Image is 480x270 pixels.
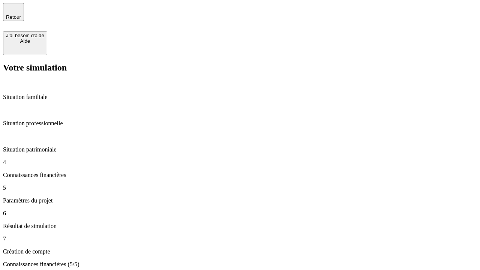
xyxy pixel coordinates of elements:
button: J’ai besoin d'aideAide [3,31,47,55]
p: 5 [3,184,477,191]
p: Situation professionnelle [3,120,477,127]
p: Résultat de simulation [3,223,477,229]
p: Création de compte [3,248,477,255]
iframe: Intercom live chat [454,244,472,262]
span: Retour [6,14,21,20]
p: 6 [3,210,477,217]
p: Situation patrimoniale [3,146,477,153]
div: J’ai besoin d'aide [6,33,44,38]
p: 4 [3,159,477,166]
div: Aide [6,38,44,44]
p: Situation familiale [3,94,477,100]
p: Connaissances financières (5/5) [3,261,477,268]
p: Connaissances financières [3,172,477,178]
p: 7 [3,235,477,242]
h2: Votre simulation [3,63,477,73]
button: Retour [3,3,24,21]
p: Paramètres du projet [3,197,477,204]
